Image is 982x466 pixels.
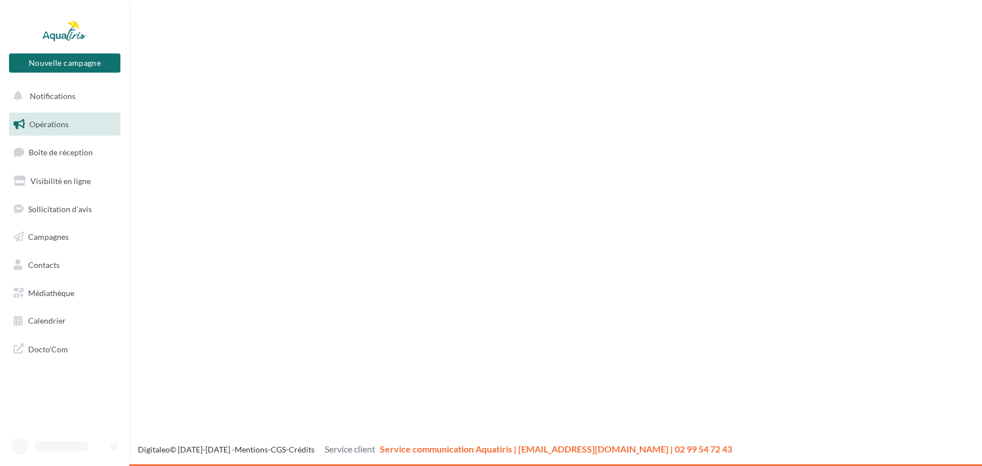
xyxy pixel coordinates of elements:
[7,140,123,164] a: Boîte de réception
[7,281,123,305] a: Médiathèque
[138,445,170,454] a: Digitaleo
[138,445,732,454] span: © [DATE]-[DATE] - - -
[28,288,74,298] span: Médiathèque
[28,232,69,241] span: Campagnes
[30,91,75,101] span: Notifications
[7,225,123,249] a: Campagnes
[9,53,120,73] button: Nouvelle campagne
[325,443,375,454] span: Service client
[28,316,66,325] span: Calendrier
[380,443,732,454] span: Service communication Aquatiris | [EMAIL_ADDRESS][DOMAIN_NAME] | 02 99 54 72 43
[289,445,315,454] a: Crédits
[235,445,268,454] a: Mentions
[7,198,123,221] a: Sollicitation d'avis
[28,342,68,356] span: Docto'Com
[7,169,123,193] a: Visibilité en ligne
[28,204,92,213] span: Sollicitation d'avis
[29,147,93,157] span: Boîte de réception
[28,260,60,270] span: Contacts
[7,84,118,108] button: Notifications
[7,309,123,333] a: Calendrier
[29,119,69,129] span: Opérations
[30,176,91,186] span: Visibilité en ligne
[271,445,286,454] a: CGS
[7,253,123,277] a: Contacts
[7,113,123,136] a: Opérations
[7,337,123,361] a: Docto'Com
